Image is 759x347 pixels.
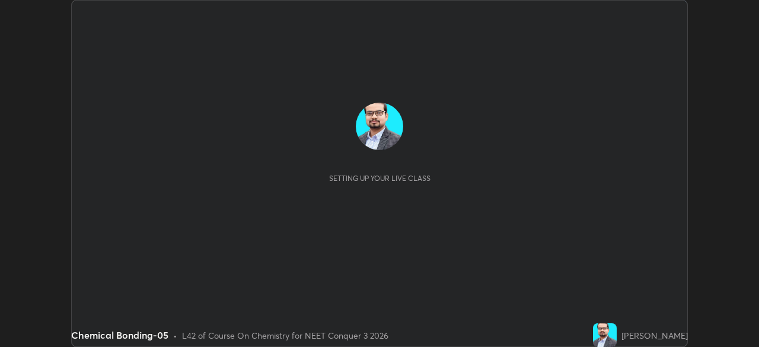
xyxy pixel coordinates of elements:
[71,328,168,342] div: Chemical Bonding-05
[182,329,388,342] div: L42 of Course On Chemistry for NEET Conquer 3 2026
[356,103,403,150] img: 575f463803b64d1597248aa6fa768815.jpg
[173,329,177,342] div: •
[329,174,430,183] div: Setting up your live class
[621,329,688,342] div: [PERSON_NAME]
[593,323,617,347] img: 575f463803b64d1597248aa6fa768815.jpg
